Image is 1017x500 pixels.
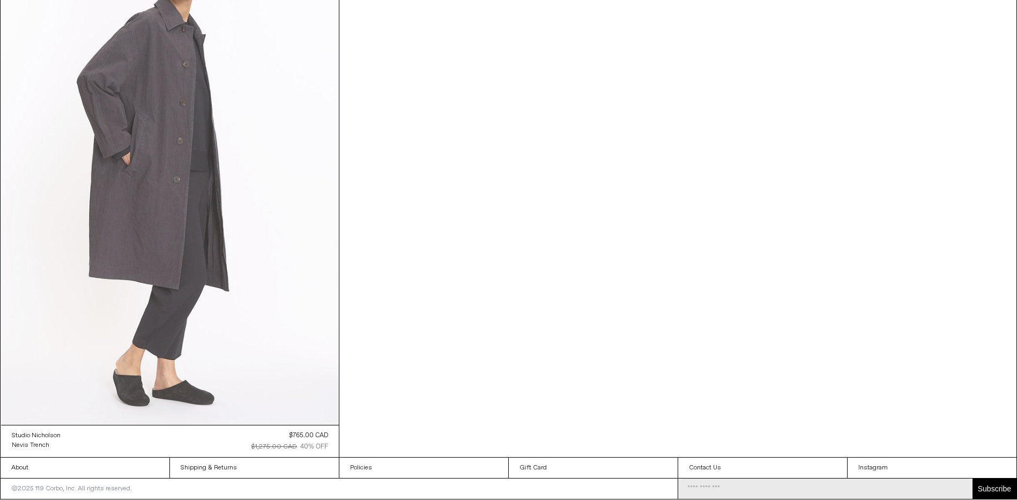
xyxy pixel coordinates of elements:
[678,479,972,499] input: Email Address
[509,458,678,478] a: Gift Card
[289,431,328,440] div: $765.00 CAD
[1,458,169,478] a: About
[251,442,297,452] div: $1,275.00 CAD
[12,441,49,450] div: Nevis Trench
[170,458,339,478] a: Shipping & Returns
[973,479,1016,499] button: Subscribe
[12,431,61,440] a: Studio Nicholson
[1,479,143,499] p: ©2025 119 Corbo, Inc. All rights reserved.
[678,458,847,478] a: Contact Us
[300,442,328,452] div: 40% OFF
[339,458,508,478] a: Policies
[12,440,61,450] a: Nevis Trench
[848,458,1016,478] a: Instagram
